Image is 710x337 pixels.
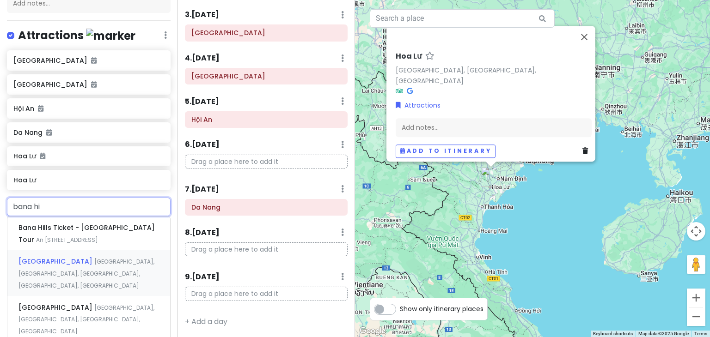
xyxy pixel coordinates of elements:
[694,331,707,336] a: Terms (opens in new tab)
[370,9,555,28] input: Search a place
[91,81,97,88] i: Added to itinerary
[191,115,341,124] h6: Hội An
[7,198,171,216] input: + Add place or address
[185,272,220,282] h6: 9 . [DATE]
[407,88,413,95] i: Google Maps
[396,52,422,61] h6: Hoa Lư
[357,325,388,337] img: Google
[357,325,388,337] a: Open this area in Google Maps (opens a new window)
[477,163,505,191] div: Hoa Lư
[573,26,595,48] button: Close
[185,287,348,301] p: Drag a place here to add it
[185,228,220,238] h6: 8 . [DATE]
[13,176,164,184] h6: Hoa Lư
[18,28,135,43] h4: Attractions
[18,258,154,289] span: [GEOGRAPHIC_DATA], [GEOGRAPHIC_DATA], [GEOGRAPHIC_DATA], [GEOGRAPHIC_DATA], [GEOGRAPHIC_DATA]
[687,222,705,241] button: Map camera controls
[185,316,227,327] a: + Add a day
[687,255,705,274] button: Drag Pegman onto the map to open Street View
[185,155,348,169] p: Drag a place here to add it
[185,54,220,63] h6: 4 . [DATE]
[687,307,705,326] button: Zoom out
[18,223,155,244] span: Bana Hills Ticket - [GEOGRAPHIC_DATA] Tour
[396,144,496,158] button: Add to itinerary
[86,29,135,43] img: marker
[185,140,220,150] h6: 6 . [DATE]
[18,257,94,266] span: [GEOGRAPHIC_DATA]
[36,236,98,244] span: An [STREET_ADDRESS]
[425,52,435,61] a: Star place
[91,57,97,64] i: Added to itinerary
[396,100,441,110] a: Attractions
[13,56,164,65] h6: [GEOGRAPHIC_DATA]
[38,105,43,112] i: Added to itinerary
[400,304,484,314] span: Show only itinerary places
[638,331,689,336] span: Map data ©2025 Google
[396,88,403,95] i: Tripadvisor
[13,104,164,113] h6: Hội An
[13,128,164,137] h6: Da Nang
[40,153,45,159] i: Added to itinerary
[396,118,592,138] div: Add notes...
[13,152,164,160] h6: Hoa Lư
[593,331,633,337] button: Keyboard shortcuts
[687,289,705,307] button: Zoom in
[191,29,341,37] h6: Hạ Long Bay
[18,304,154,335] span: [GEOGRAPHIC_DATA], [GEOGRAPHIC_DATA], [GEOGRAPHIC_DATA], [GEOGRAPHIC_DATA]
[13,80,164,89] h6: [GEOGRAPHIC_DATA]
[18,303,94,312] span: [GEOGRAPHIC_DATA]
[185,10,219,20] h6: 3 . [DATE]
[185,97,219,107] h6: 5 . [DATE]
[191,203,341,211] h6: Da Nang
[396,66,536,85] a: [GEOGRAPHIC_DATA], [GEOGRAPHIC_DATA], [GEOGRAPHIC_DATA]
[185,185,219,194] h6: 7 . [DATE]
[191,72,341,80] h6: Hanoi
[185,242,348,257] p: Drag a place here to add it
[46,129,52,136] i: Added to itinerary
[582,146,592,156] a: Delete place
